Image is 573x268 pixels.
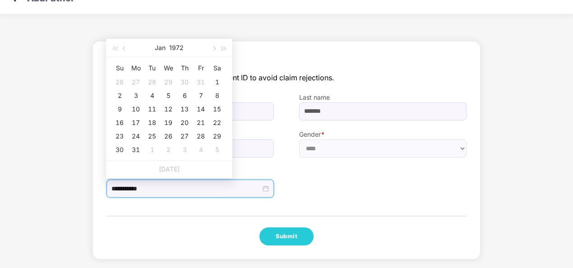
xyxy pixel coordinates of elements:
[209,129,225,143] td: 1972-01-29
[144,89,160,102] td: 1972-01-04
[147,90,157,101] div: 4
[144,75,160,89] td: 1971-12-28
[130,104,141,115] div: 10
[111,102,128,116] td: 1972-01-09
[130,77,141,88] div: 27
[179,144,190,155] div: 3
[259,227,314,245] button: Submit
[193,102,209,116] td: 1972-01-14
[155,39,166,57] button: Jan
[147,117,157,128] div: 18
[106,72,467,83] span: The detail should be as per government ID to avoid claim rejections.
[195,131,206,142] div: 28
[144,102,160,116] td: 1972-01-11
[111,129,128,143] td: 1972-01-23
[176,116,193,129] td: 1972-01-20
[111,116,128,129] td: 1972-01-16
[130,117,141,128] div: 17
[159,165,180,173] a: [DATE]
[195,144,206,155] div: 4
[128,143,144,157] td: 1972-01-31
[111,89,128,102] td: 1972-01-02
[128,102,144,116] td: 1972-01-10
[193,89,209,102] td: 1972-01-07
[195,90,206,101] div: 7
[299,92,467,102] label: Last name
[114,77,125,88] div: 26
[212,131,222,142] div: 29
[209,102,225,116] td: 1972-01-15
[299,129,467,139] label: Gender
[212,77,222,88] div: 1
[160,129,176,143] td: 1972-01-26
[179,90,190,101] div: 6
[144,129,160,143] td: 1972-01-25
[147,104,157,115] div: 11
[209,143,225,157] td: 1972-02-05
[163,144,174,155] div: 2
[114,144,125,155] div: 30
[176,61,193,75] th: Th
[195,77,206,88] div: 31
[179,104,190,115] div: 13
[212,144,222,155] div: 5
[193,116,209,129] td: 1972-01-21
[212,117,222,128] div: 22
[163,90,174,101] div: 5
[195,104,206,115] div: 14
[144,116,160,129] td: 1972-01-18
[144,143,160,157] td: 1972-02-01
[209,116,225,129] td: 1972-01-22
[128,75,144,89] td: 1971-12-27
[128,129,144,143] td: 1972-01-24
[130,131,141,142] div: 24
[179,131,190,142] div: 27
[209,89,225,102] td: 1972-01-08
[176,89,193,102] td: 1972-01-06
[130,144,141,155] div: 31
[128,116,144,129] td: 1972-01-17
[195,117,206,128] div: 21
[179,77,190,88] div: 30
[176,143,193,157] td: 1972-02-03
[147,144,157,155] div: 1
[114,90,125,101] div: 2
[128,61,144,75] th: Mo
[176,129,193,143] td: 1972-01-27
[160,61,176,75] th: We
[163,104,174,115] div: 12
[176,75,193,89] td: 1971-12-30
[160,89,176,102] td: 1972-01-05
[147,77,157,88] div: 28
[114,131,125,142] div: 23
[144,61,160,75] th: Tu
[163,117,174,128] div: 19
[169,39,184,57] button: 1972
[163,77,174,88] div: 29
[193,143,209,157] td: 1972-02-04
[209,61,225,75] th: Sa
[106,55,467,72] span: Father Detail
[212,104,222,115] div: 15
[160,116,176,129] td: 1972-01-19
[147,131,157,142] div: 25
[111,143,128,157] td: 1972-01-30
[176,102,193,116] td: 1972-01-13
[114,117,125,128] div: 16
[160,75,176,89] td: 1971-12-29
[130,90,141,101] div: 3
[193,75,209,89] td: 1971-12-31
[111,75,128,89] td: 1971-12-26
[212,90,222,101] div: 8
[163,131,174,142] div: 26
[160,102,176,116] td: 1972-01-12
[114,104,125,115] div: 9
[128,89,144,102] td: 1972-01-03
[179,117,190,128] div: 20
[193,61,209,75] th: Fr
[209,75,225,89] td: 1972-01-01
[111,61,128,75] th: Su
[193,129,209,143] td: 1972-01-28
[160,143,176,157] td: 1972-02-02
